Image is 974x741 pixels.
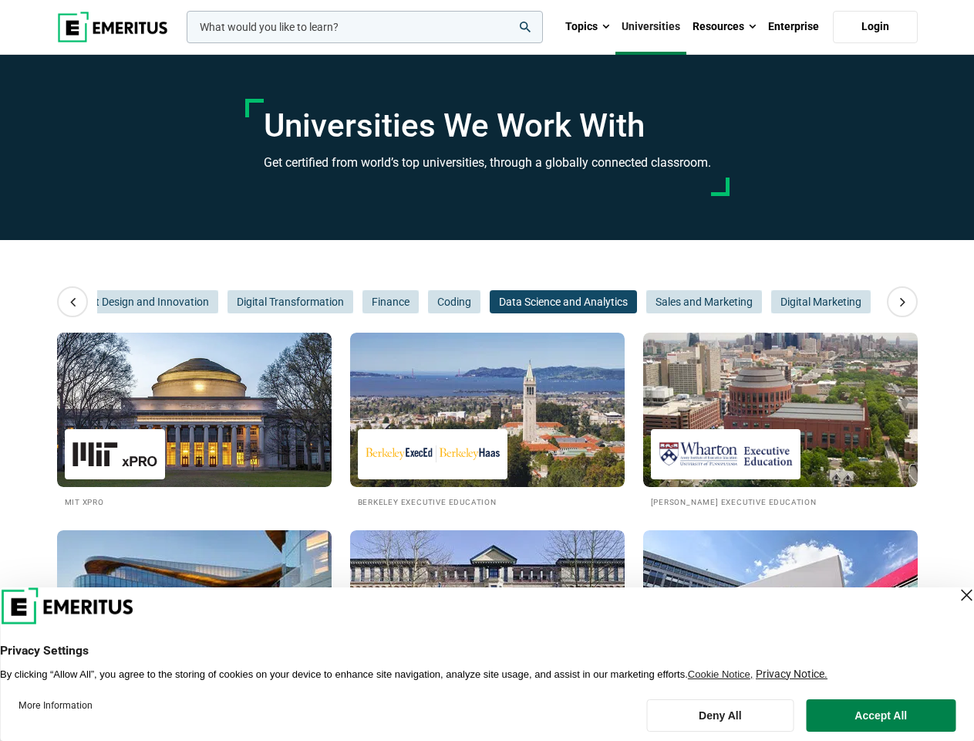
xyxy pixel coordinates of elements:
[428,290,480,313] button: Coding
[643,530,918,705] a: Universities We Work With Imperial Executive Education Imperial Executive Education
[187,11,543,43] input: woocommerce-product-search-field-0
[65,495,324,508] h2: MIT xPRO
[771,290,871,313] button: Digital Marketing
[264,107,711,145] h1: Universities We Work With
[57,333,332,508] a: Universities We Work With MIT xPRO MIT xPRO
[72,437,157,472] img: MIT xPRO
[651,495,910,508] h2: [PERSON_NAME] Executive Education
[57,530,332,705] a: Universities We Work With Kellogg Executive Education [PERSON_NAME] Executive Education
[366,437,500,472] img: Berkeley Executive Education
[52,290,218,313] button: Product Design and Innovation
[362,290,419,313] button: Finance
[350,333,625,487] img: Universities We Work With
[643,530,918,685] img: Universities We Work With
[350,530,625,685] img: Universities We Work With
[264,153,711,173] h3: Get certified from world’s top universities, through a globally connected classroom.
[350,333,625,508] a: Universities We Work With Berkeley Executive Education Berkeley Executive Education
[57,333,332,487] img: Universities We Work With
[659,437,793,472] img: Wharton Executive Education
[646,290,762,313] button: Sales and Marketing
[227,290,353,313] button: Digital Transformation
[490,290,637,313] button: Data Science and Analytics
[358,495,617,508] h2: Berkeley Executive Education
[643,333,918,487] img: Universities We Work With
[350,530,625,705] a: Universities We Work With Cambridge Judge Business School Executive Education Cambridge Judge Bus...
[833,11,918,43] a: Login
[57,530,332,685] img: Universities We Work With
[643,333,918,508] a: Universities We Work With Wharton Executive Education [PERSON_NAME] Executive Education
